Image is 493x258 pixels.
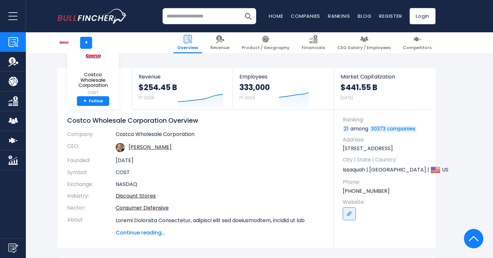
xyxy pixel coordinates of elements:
span: Website: [343,199,429,206]
span: Address: [343,136,429,143]
a: 21 [343,126,349,132]
small: COST [72,90,114,96]
a: Employees 333,000 FY 2024 [233,68,333,109]
a: Register [379,13,402,19]
a: Product / Geography [238,32,293,53]
th: Founded: [67,155,116,167]
td: Costco Wholesale Corporation [116,131,324,140]
a: Consumer Defensive [116,204,169,212]
th: Company: [67,131,116,140]
span: Continue reading... [116,229,324,237]
th: Industry: [67,190,116,202]
a: Login [410,8,435,24]
p: among [343,125,429,132]
a: Discount Stores [116,192,156,200]
span: Costco Wholesale Corporation [72,72,114,88]
td: COST [116,167,324,179]
a: Go to homepage [58,9,127,24]
a: Financials [298,32,329,53]
th: Exchange: [67,179,116,191]
th: Sector: [67,202,116,214]
strong: $441.55 B [341,82,377,92]
span: Phone: [343,179,429,186]
p: [STREET_ADDRESS] [343,145,429,152]
a: Competitors [399,32,435,53]
a: 30373 companies [370,126,416,132]
strong: + [83,98,87,104]
span: Ranking: [343,116,429,123]
p: Issaquah | [GEOGRAPHIC_DATA] | US [343,165,429,175]
td: NASDAQ [116,179,324,191]
h1: Costco Wholesale Corporation Overview [67,116,324,125]
th: Symbol: [67,167,116,179]
span: CEO Salary / Employees [337,45,391,51]
img: COST logo [82,46,104,67]
img: COST logo [58,36,70,49]
th: About [67,214,116,237]
strong: $254.45 B [139,82,177,92]
span: Revenue [210,45,229,51]
th: CEO: [67,140,116,155]
a: Go to link [343,207,356,220]
span: City | State | Country: [343,156,429,163]
button: Search [240,8,256,24]
a: Ranking [328,13,350,19]
a: +Follow [77,96,109,106]
small: FY 2024 [239,95,255,100]
a: Costco Wholesale Corporation COST [72,45,114,96]
span: Market Capitalization [341,74,428,80]
a: Blog [358,13,371,19]
span: Revenue [139,74,226,80]
span: Overview [177,45,198,51]
a: Market Capitalization $441.55 B [DATE] [334,68,435,109]
span: Product / Geography [242,45,289,51]
span: Employees [239,74,327,80]
span: Financials [302,45,325,51]
a: + [80,37,92,49]
span: Competitors [403,45,432,51]
a: CEO Salary / Employees [333,32,394,53]
small: [DATE] [341,95,353,100]
small: FY 2024 [139,95,154,100]
a: Overview [173,32,202,53]
strong: 333,000 [239,82,270,92]
a: ceo [129,143,172,151]
a: [PHONE_NUMBER] [343,188,390,195]
a: Revenue [206,32,233,53]
a: Home [269,13,283,19]
a: Revenue $254.45 B FY 2024 [132,68,233,109]
img: bullfincher logo [58,9,127,24]
a: Companies [291,13,320,19]
td: [DATE] [116,155,324,167]
img: ron-m-vachris.jpg [116,143,125,152]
